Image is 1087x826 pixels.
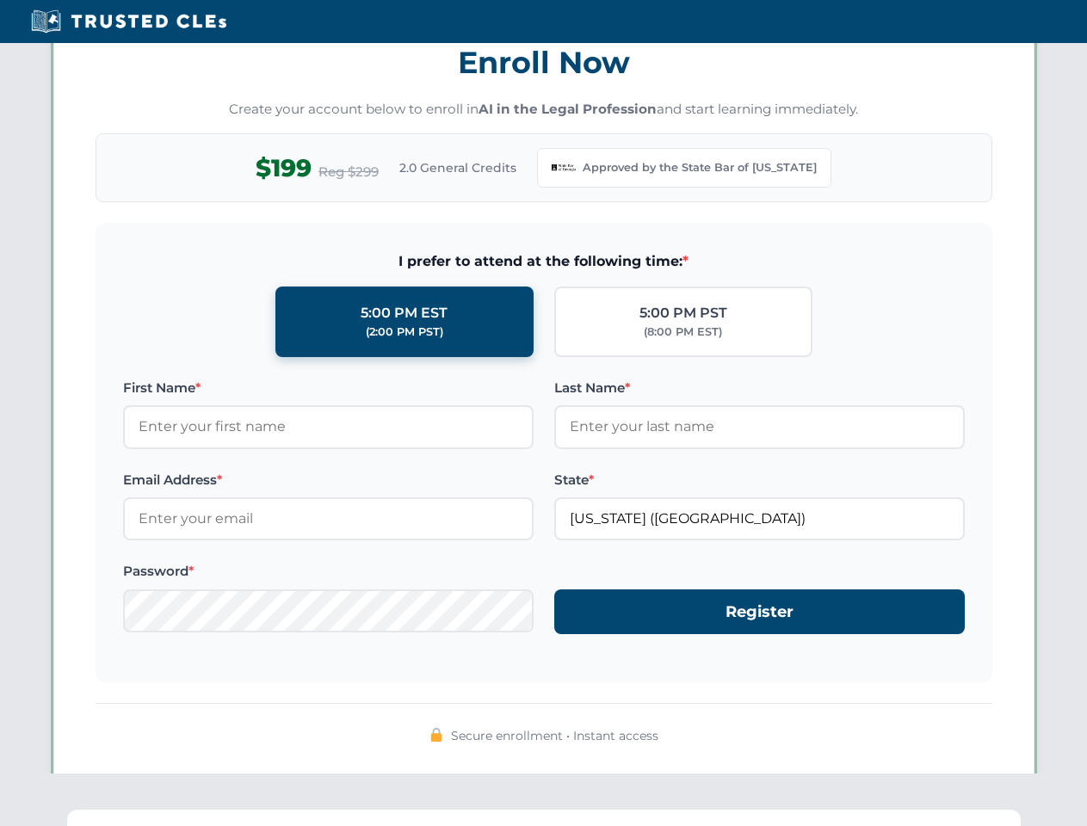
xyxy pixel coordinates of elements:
[644,324,722,341] div: (8:00 PM EST)
[123,250,965,273] span: I prefer to attend at the following time:
[256,149,312,188] span: $199
[583,159,817,176] span: Approved by the State Bar of [US_STATE]
[552,156,576,180] img: Georgia Bar
[96,100,992,120] p: Create your account below to enroll in and start learning immediately.
[554,589,965,635] button: Register
[399,158,516,177] span: 2.0 General Credits
[123,470,534,490] label: Email Address
[554,405,965,448] input: Enter your last name
[554,378,965,398] label: Last Name
[429,728,443,742] img: 🔒
[451,726,658,745] span: Secure enrollment • Instant access
[123,378,534,398] label: First Name
[123,561,534,582] label: Password
[123,497,534,540] input: Enter your email
[479,101,657,117] strong: AI in the Legal Profession
[639,302,727,324] div: 5:00 PM PST
[554,497,965,540] input: Georgia (GA)
[366,324,443,341] div: (2:00 PM PST)
[26,9,232,34] img: Trusted CLEs
[96,35,992,89] h3: Enroll Now
[123,405,534,448] input: Enter your first name
[554,470,965,490] label: State
[361,302,448,324] div: 5:00 PM EST
[318,162,379,182] span: Reg $299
